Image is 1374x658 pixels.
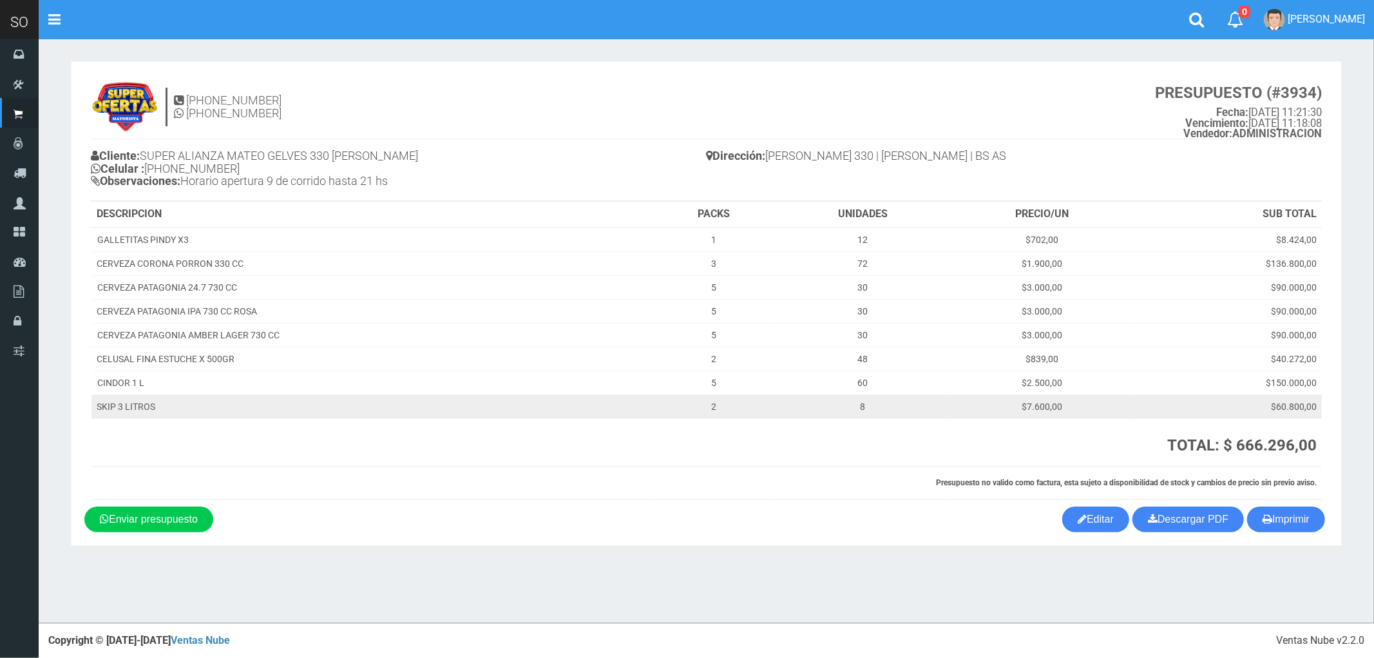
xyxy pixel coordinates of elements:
[1135,347,1322,371] td: $40.272,00
[653,395,776,419] td: 2
[1216,106,1248,119] strong: Fecha:
[1135,276,1322,300] td: $90.000,00
[776,252,949,276] td: 72
[776,347,949,371] td: 48
[1135,371,1322,395] td: $150.000,00
[91,149,140,162] b: Cliente:
[1239,6,1250,18] span: 0
[949,276,1134,300] td: $3.000,00
[1132,507,1244,532] a: Descargar PDF
[949,300,1134,324] td: $3.000,00
[91,81,159,133] img: 9k=
[776,324,949,347] td: 30
[91,146,707,194] h4: SUPER ALIANZA MATEO GELVES 330 [PERSON_NAME] [PHONE_NUMBER] Horario apertura 9 de corrido hasta 2...
[1155,84,1322,102] strong: PRESUPUESTO (#3934)
[776,300,949,324] td: 30
[91,276,653,300] td: CERVEZA PATAGONIA 24.7 730 CC
[776,276,949,300] td: 30
[1183,128,1232,140] strong: Vendedor:
[91,347,653,371] td: CELUSAL FINA ESTUCHE X 500GR
[1135,202,1322,227] th: SUB TOTAL
[91,300,653,324] td: CERVEZA PATAGONIA IPA 730 CC ROSA
[1135,395,1322,419] td: $60.800,00
[949,227,1134,252] td: $702,00
[1264,9,1285,30] img: User Image
[949,371,1134,395] td: $2.500,00
[1155,84,1322,140] small: [DATE] 11:21:30 [DATE] 11:18:08
[707,146,1322,169] h4: [PERSON_NAME] 330 | [PERSON_NAME] | BS AS
[91,395,653,419] td: SKIP 3 LITROS
[949,324,1134,347] td: $3.000,00
[653,202,776,227] th: PACKS
[171,634,230,646] a: Ventas Nube
[1135,324,1322,347] td: $90.000,00
[1183,128,1322,140] b: ADMINISTRACION
[1185,117,1248,130] strong: Vencimiento:
[949,252,1134,276] td: $1.900,00
[707,149,766,162] b: Dirección:
[776,395,949,419] td: 8
[91,324,653,347] td: CERVEZA PATAGONIA AMBER LAGER 730 CC
[91,227,653,252] td: GALLETITAS PINDY X3
[653,347,776,371] td: 2
[109,514,198,525] span: Enviar presupuesto
[91,371,653,395] td: CINDOR 1 L
[776,202,949,227] th: UNIDADES
[653,227,776,252] td: 1
[91,162,144,175] b: Celular :
[936,478,1317,487] strong: Presupuesto no valido como factura, esta sujeto a disponibilidad de stock y cambios de precio sin...
[653,324,776,347] td: 5
[91,174,180,188] b: Observaciones:
[1135,227,1322,252] td: $8.424,00
[949,395,1134,419] td: $7.600,00
[48,634,230,646] strong: Copyright © [DATE]-[DATE]
[653,252,776,276] td: 3
[653,300,776,324] td: 5
[776,371,949,395] td: 60
[949,202,1134,227] th: PRECIO/UN
[776,227,949,252] td: 12
[91,252,653,276] td: CERVEZA CORONA PORRON 330 CC
[653,276,776,300] td: 5
[1276,634,1364,648] div: Ventas Nube v2.2.0
[1167,436,1317,454] strong: TOTAL: $ 666.296,00
[84,507,213,532] a: Enviar presupuesto
[1247,507,1325,532] button: Imprimir
[174,94,281,120] h4: [PHONE_NUMBER] [PHONE_NUMBER]
[949,347,1134,371] td: $839,00
[1135,252,1322,276] td: $136.800,00
[1062,507,1129,532] a: Editar
[653,371,776,395] td: 5
[1135,300,1322,324] td: $90.000,00
[91,202,653,227] th: DESCRIPCION
[1288,13,1365,25] span: [PERSON_NAME]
